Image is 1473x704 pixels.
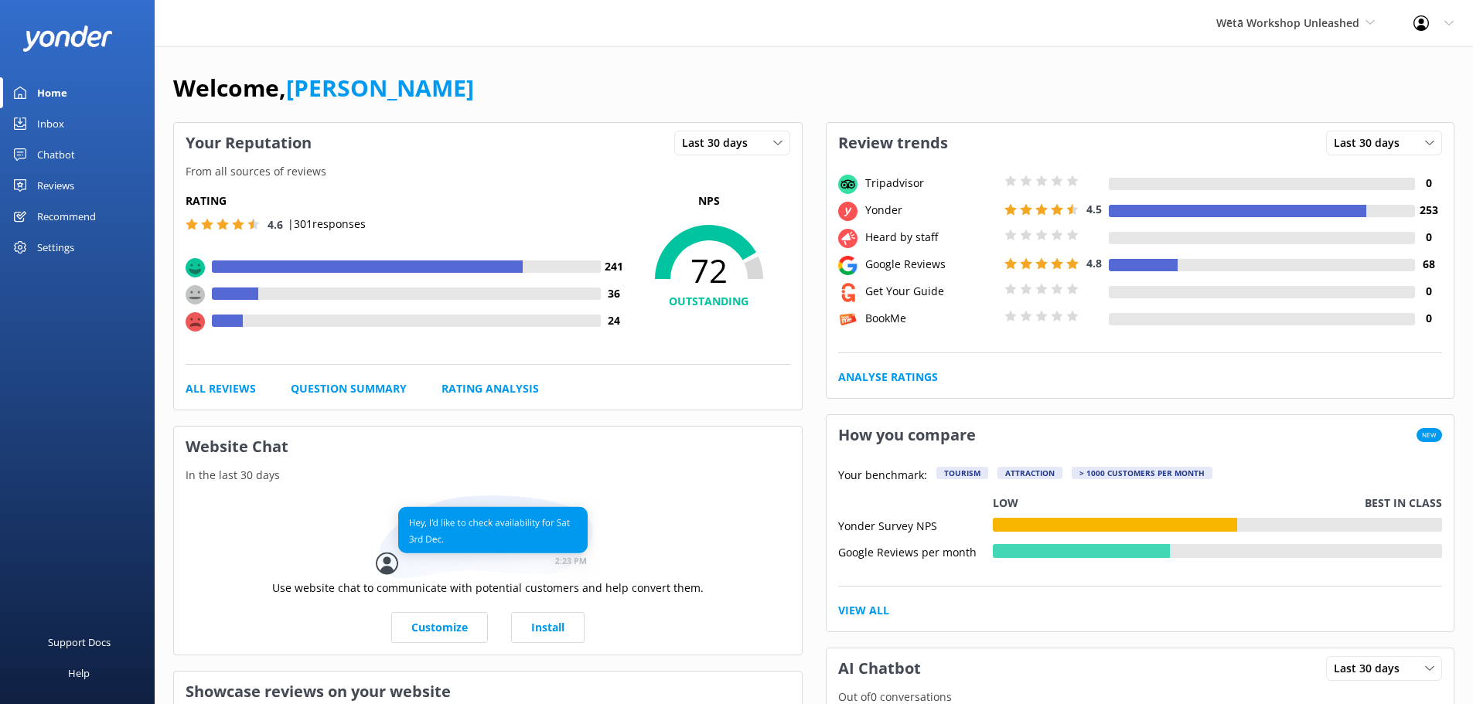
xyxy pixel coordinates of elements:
[37,170,74,201] div: Reviews
[48,627,111,658] div: Support Docs
[1415,310,1442,327] h4: 0
[174,123,323,163] h3: Your Reputation
[628,192,790,209] p: NPS
[993,495,1018,512] p: Low
[1086,202,1102,216] span: 4.5
[861,283,1001,300] div: Get Your Guide
[861,310,1001,327] div: BookMe
[1334,660,1409,677] span: Last 30 days
[442,380,539,397] a: Rating Analysis
[682,134,757,151] span: Last 30 days
[861,256,1001,273] div: Google Reviews
[68,658,90,689] div: Help
[1415,175,1442,192] h4: 0
[511,612,585,643] a: Install
[827,415,987,455] h3: How you compare
[601,285,628,302] h4: 36
[838,518,993,532] div: Yonder Survey NPS
[268,217,283,232] span: 4.6
[37,232,74,263] div: Settings
[838,467,927,485] p: Your benchmark:
[1072,467,1212,479] div: > 1000 customers per month
[838,602,889,619] a: View All
[1334,134,1409,151] span: Last 30 days
[1415,202,1442,219] h4: 253
[23,26,112,51] img: yonder-white-logo.png
[391,612,488,643] a: Customize
[272,580,704,597] p: Use website chat to communicate with potential customers and help convert them.
[827,123,960,163] h3: Review trends
[173,70,474,107] h1: Welcome,
[861,175,1001,192] div: Tripadvisor
[861,229,1001,246] div: Heard by staff
[628,293,790,310] h4: OUTSTANDING
[997,467,1062,479] div: Attraction
[37,77,67,108] div: Home
[1415,256,1442,273] h4: 68
[1415,229,1442,246] h4: 0
[291,380,407,397] a: Question Summary
[838,544,993,558] div: Google Reviews per month
[37,201,96,232] div: Recommend
[1417,428,1442,442] span: New
[186,192,628,209] h5: Rating
[838,369,938,386] a: Analyse Ratings
[827,648,933,689] h3: AI Chatbot
[37,139,75,170] div: Chatbot
[936,467,988,479] div: Tourism
[174,427,802,467] h3: Website Chat
[1086,256,1102,270] span: 4.8
[174,163,802,180] p: From all sources of reviews
[1415,283,1442,300] h4: 0
[1216,15,1359,30] span: Wētā Workshop Unleashed
[601,258,628,275] h4: 241
[174,467,802,484] p: In the last 30 days
[37,108,64,139] div: Inbox
[286,72,474,104] a: [PERSON_NAME]
[601,312,628,329] h4: 24
[376,495,600,580] img: conversation...
[1365,495,1442,512] p: Best in class
[186,380,256,397] a: All Reviews
[628,251,790,290] span: 72
[288,216,366,233] p: | 301 responses
[861,202,1001,219] div: Yonder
